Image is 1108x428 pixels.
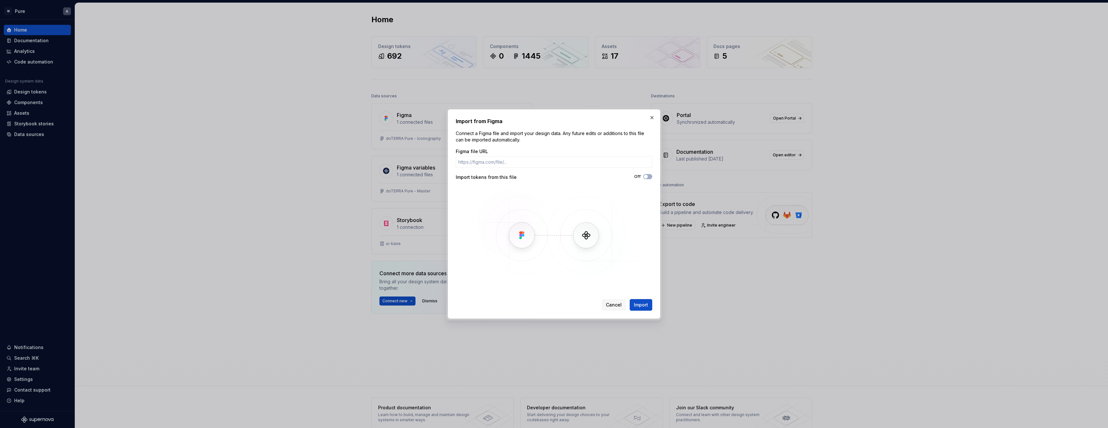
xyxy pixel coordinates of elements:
[456,117,652,125] h2: Import from Figma
[456,130,652,143] p: Connect a Figma file and import your design data. Any future edits or additions to this file can ...
[456,156,652,168] input: https://figma.com/file/...
[630,299,652,311] button: Import
[602,299,626,311] button: Cancel
[634,174,641,179] label: Off
[606,302,622,308] span: Cancel
[456,148,488,155] label: Figma file URL
[634,302,648,308] span: Import
[456,174,554,180] div: Import tokens from this file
